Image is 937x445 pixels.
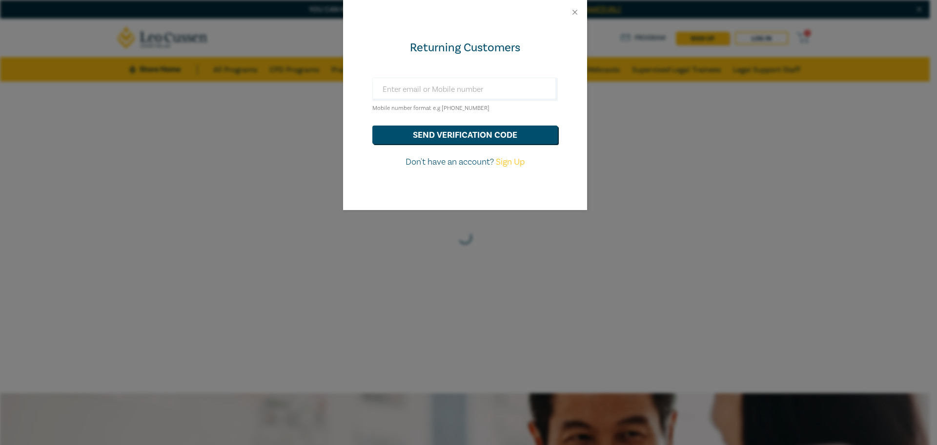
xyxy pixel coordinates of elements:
[372,40,558,56] div: Returning Customers
[496,156,525,168] a: Sign Up
[372,156,558,169] p: Don't have an account?
[570,8,579,17] button: Close
[372,105,489,112] small: Mobile number format e.g [PHONE_NUMBER]
[372,78,558,101] input: Enter email or Mobile number
[372,126,558,144] button: send verification code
